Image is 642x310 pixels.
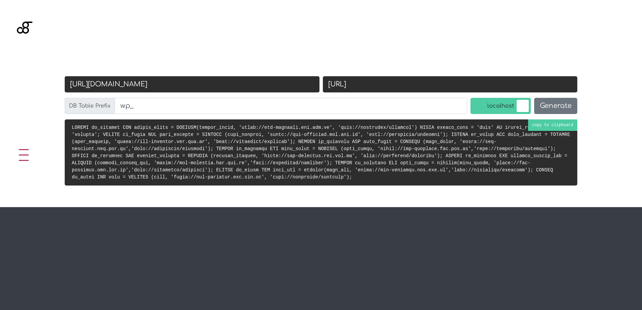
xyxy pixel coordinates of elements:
button: Generate [534,98,577,114]
label: DB Table Prefix [65,98,115,114]
input: Old URL [65,76,319,92]
input: wp_ [115,98,467,114]
label: localhost [470,98,531,114]
code: LOREMI do_sitamet CON adipis_elits = DOEIUSM(tempor_incid, 'utlab://etd-magnaali.eni.adm.ve', 'qu... [72,125,570,180]
input: New URL [323,76,578,92]
img: Blackgate [17,22,32,72]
